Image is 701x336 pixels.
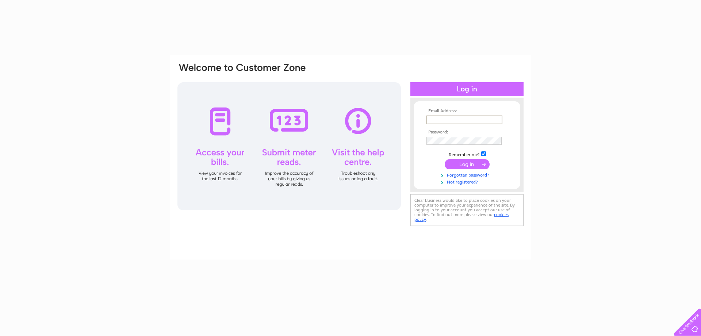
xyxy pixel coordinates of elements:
input: Submit [445,159,490,169]
th: Email Address: [425,109,509,114]
div: Clear Business would like to place cookies on your computer to improve your experience of the sit... [410,194,524,226]
td: Remember me? [425,150,509,158]
th: Password: [425,130,509,135]
a: cookies policy [414,212,509,222]
a: Not registered? [426,178,509,185]
a: Forgotten password? [426,171,509,178]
